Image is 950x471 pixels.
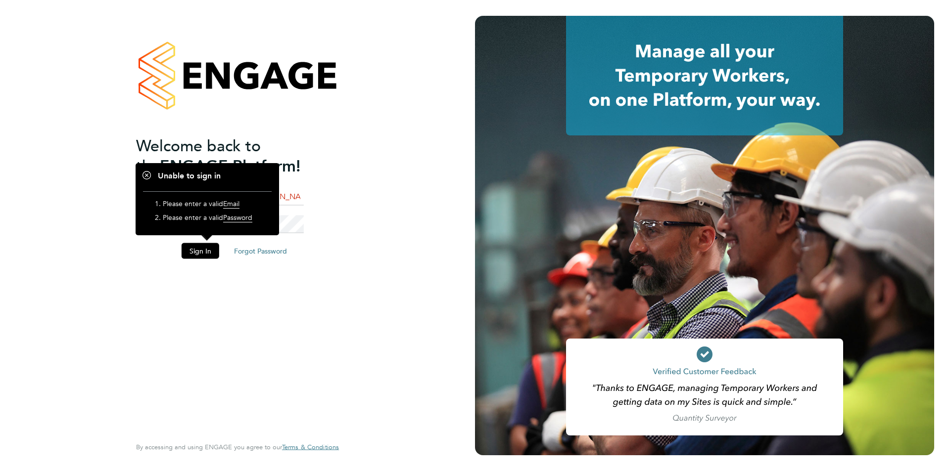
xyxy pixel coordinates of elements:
[136,135,329,176] h2: ENGAGE Platform!
[182,243,219,259] button: Sign In
[136,136,261,175] span: Welcome back to the
[143,171,272,181] h1: Unable to sign in
[223,213,252,222] span: Password
[282,443,339,451] span: Terms & Conditions
[136,443,339,451] span: By accessing and using ENGAGE you agree to our
[163,213,262,227] li: Please enter a valid
[163,199,262,213] li: Please enter a valid
[282,443,339,451] a: Terms & Conditions
[226,243,295,259] button: Forgot Password
[223,199,239,209] span: Email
